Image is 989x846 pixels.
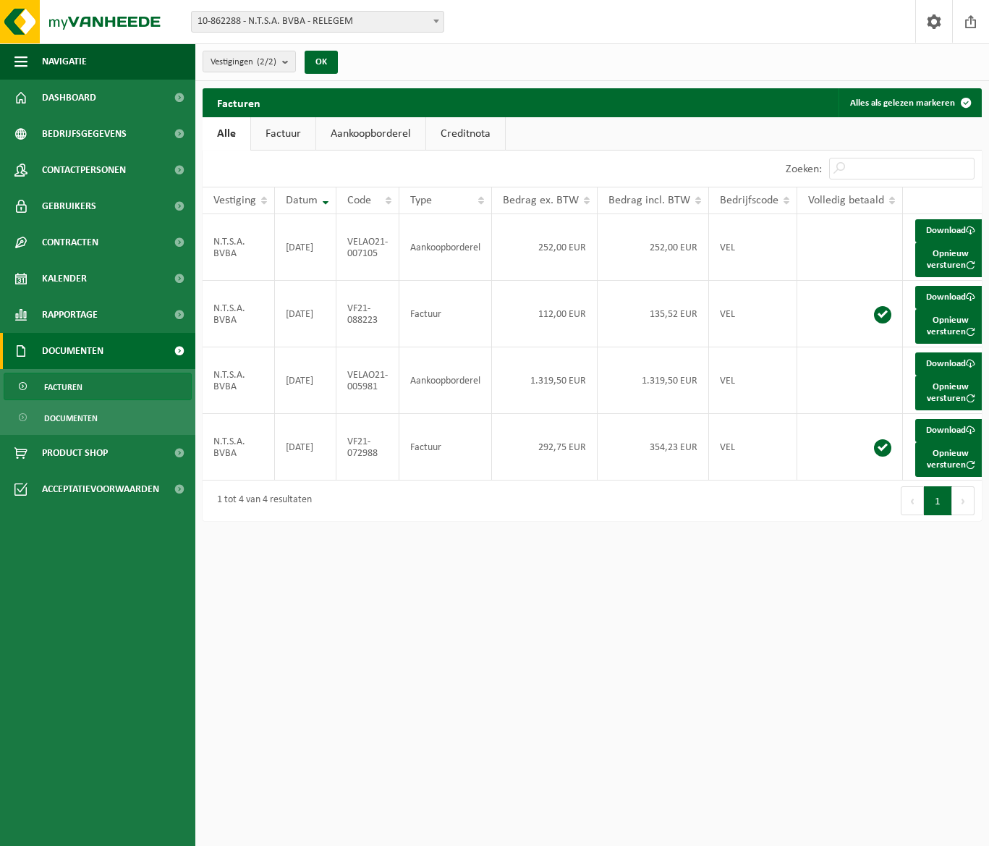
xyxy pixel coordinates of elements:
[492,347,598,414] td: 1.319,50 EUR
[4,404,192,431] a: Documenten
[915,219,986,242] a: Download
[203,51,296,72] button: Vestigingen(2/2)
[915,419,986,442] a: Download
[42,435,108,471] span: Product Shop
[915,442,986,477] button: Opnieuw versturen
[709,214,797,281] td: VEL
[44,405,98,432] span: Documenten
[191,11,444,33] span: 10-862288 - N.T.S.A. BVBA - RELEGEM
[709,347,797,414] td: VEL
[275,347,336,414] td: [DATE]
[399,281,492,347] td: Factuur
[203,347,275,414] td: N.T.S.A. BVBA
[598,214,709,281] td: 252,00 EUR
[275,214,336,281] td: [DATE]
[839,88,980,117] button: Alles als gelezen markeren
[42,152,126,188] span: Contactpersonen
[336,414,399,481] td: VF21-072988
[42,43,87,80] span: Navigatie
[347,195,371,206] span: Code
[808,195,884,206] span: Volledig betaald
[915,376,986,410] button: Opnieuw versturen
[786,164,822,175] label: Zoeken:
[720,195,778,206] span: Bedrijfscode
[915,309,986,344] button: Opnieuw versturen
[426,117,505,151] a: Creditnota
[42,297,98,333] span: Rapportage
[42,188,96,224] span: Gebruikers
[4,373,192,400] a: Facturen
[213,195,256,206] span: Vestiging
[203,414,275,481] td: N.T.S.A. BVBA
[192,12,443,32] span: 10-862288 - N.T.S.A. BVBA - RELEGEM
[492,281,598,347] td: 112,00 EUR
[251,117,315,151] a: Factuur
[492,214,598,281] td: 252,00 EUR
[399,347,492,414] td: Aankoopborderel
[336,214,399,281] td: VELAO21-007105
[203,88,275,117] h2: Facturen
[598,281,709,347] td: 135,52 EUR
[211,51,276,73] span: Vestigingen
[203,214,275,281] td: N.T.S.A. BVBA
[503,195,579,206] span: Bedrag ex. BTW
[709,281,797,347] td: VEL
[915,352,986,376] a: Download
[44,373,82,401] span: Facturen
[275,281,336,347] td: [DATE]
[203,281,275,347] td: N.T.S.A. BVBA
[915,286,986,309] a: Download
[598,347,709,414] td: 1.319,50 EUR
[915,242,986,277] button: Opnieuw versturen
[42,333,103,369] span: Documenten
[42,116,127,152] span: Bedrijfsgegevens
[492,414,598,481] td: 292,75 EUR
[316,117,425,151] a: Aankoopborderel
[42,224,98,261] span: Contracten
[42,261,87,297] span: Kalender
[952,486,975,515] button: Next
[210,488,312,514] div: 1 tot 4 van 4 resultaten
[598,414,709,481] td: 354,23 EUR
[399,414,492,481] td: Factuur
[42,471,159,507] span: Acceptatievoorwaarden
[275,414,336,481] td: [DATE]
[709,414,797,481] td: VEL
[924,486,952,515] button: 1
[336,281,399,347] td: VF21-088223
[336,347,399,414] td: VELAO21-005981
[203,117,250,151] a: Alle
[286,195,318,206] span: Datum
[42,80,96,116] span: Dashboard
[399,214,492,281] td: Aankoopborderel
[305,51,338,74] button: OK
[410,195,432,206] span: Type
[901,486,924,515] button: Previous
[608,195,690,206] span: Bedrag incl. BTW
[257,57,276,67] count: (2/2)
